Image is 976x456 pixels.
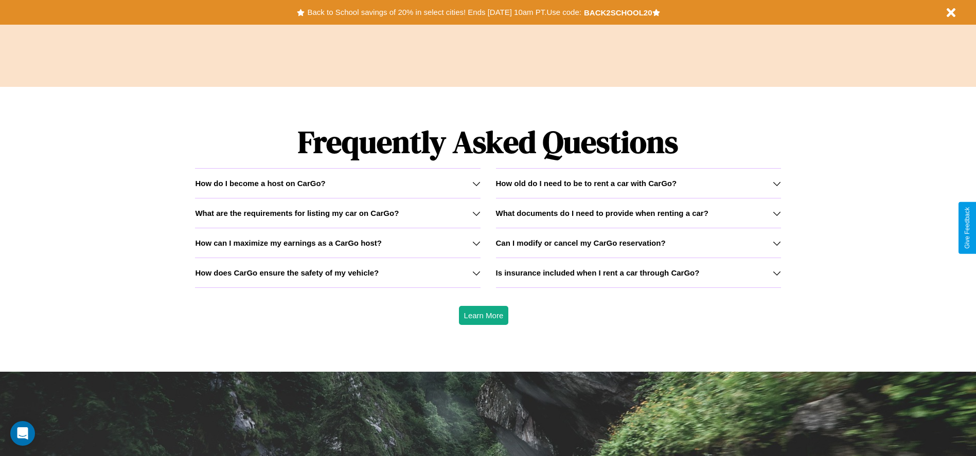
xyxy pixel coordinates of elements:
[195,116,780,168] h1: Frequently Asked Questions
[496,268,700,277] h3: Is insurance included when I rent a car through CarGo?
[305,5,583,20] button: Back to School savings of 20% in select cities! Ends [DATE] 10am PT.Use code:
[584,8,652,17] b: BACK2SCHOOL20
[964,207,971,249] div: Give Feedback
[195,268,379,277] h3: How does CarGo ensure the safety of my vehicle?
[10,421,35,446] div: Open Intercom Messenger
[496,239,666,247] h3: Can I modify or cancel my CarGo reservation?
[496,209,708,217] h3: What documents do I need to provide when renting a car?
[195,209,399,217] h3: What are the requirements for listing my car on CarGo?
[459,306,509,325] button: Learn More
[195,179,325,188] h3: How do I become a host on CarGo?
[195,239,382,247] h3: How can I maximize my earnings as a CarGo host?
[496,179,677,188] h3: How old do I need to be to rent a car with CarGo?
